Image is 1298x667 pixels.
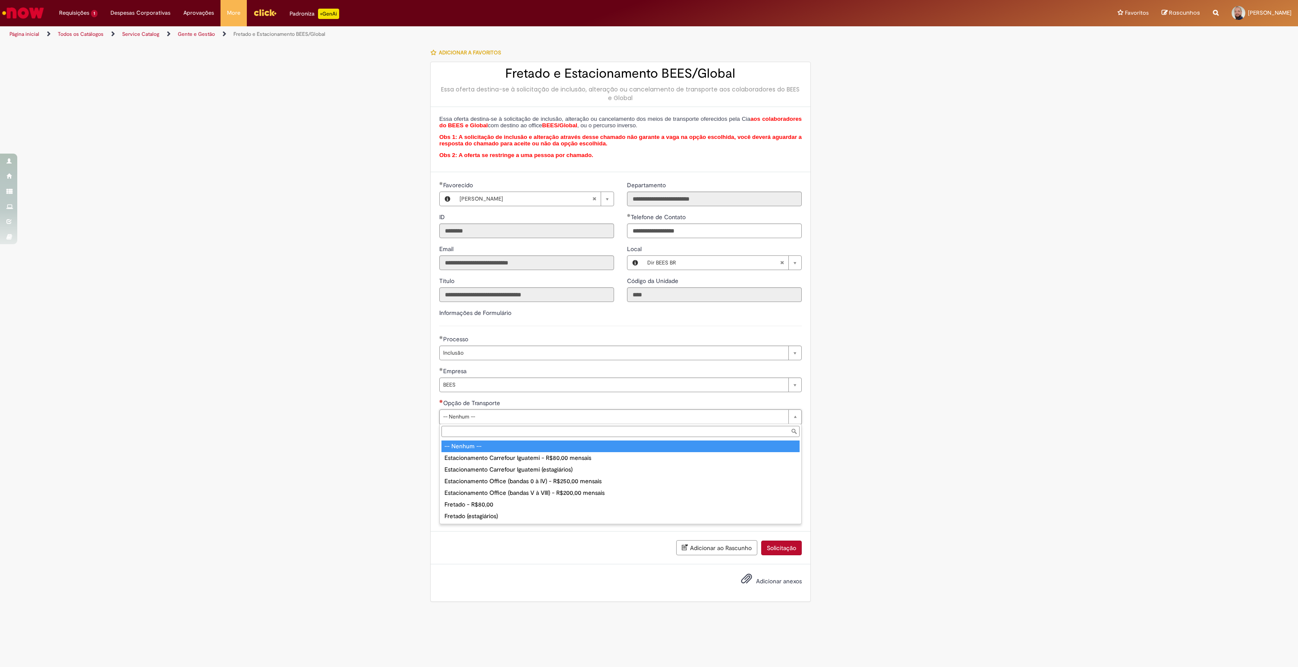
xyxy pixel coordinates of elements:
[441,499,800,510] div: Fretado - R$80,00
[440,439,801,524] ul: Opção de Transporte
[441,510,800,522] div: Fretado (estagiários)
[441,440,800,452] div: -- Nenhum --
[441,452,800,464] div: Estacionamento Carrefour Iguatemi - R$80,00 mensais
[441,475,800,487] div: Estacionamento Office (bandas 0 à IV) - R$250,00 mensais
[441,464,800,475] div: Estacionamento Carrefour Iguatemi (estagiários)
[441,487,800,499] div: Estacionamento Office (bandas V à VIII) - R$200,00 mensais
